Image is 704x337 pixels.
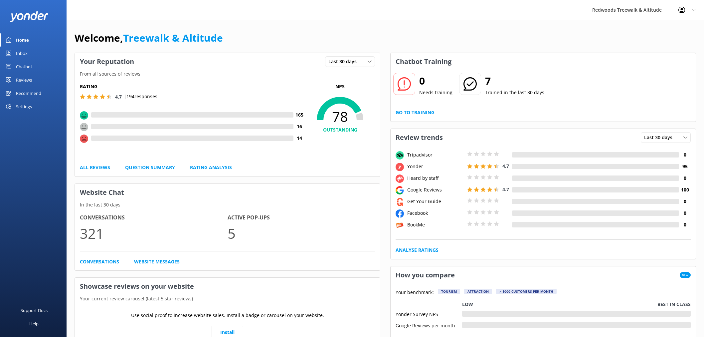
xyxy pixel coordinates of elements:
[123,31,223,45] a: Treewalk & Altitude
[228,213,375,222] h4: Active Pop-ups
[406,198,465,205] div: Get Your Guide
[679,198,691,205] h4: 0
[29,317,39,330] div: Help
[464,289,492,294] div: Attraction
[75,184,380,201] h3: Website Chat
[391,53,456,70] h3: Chatbot Training
[190,164,232,171] a: Rating Analysis
[396,311,462,317] div: Yonder Survey NPS
[16,87,41,100] div: Recommend
[16,60,32,73] div: Chatbot
[406,174,465,182] div: Heard by staff
[293,123,305,130] h4: 16
[438,289,460,294] div: Tourism
[485,73,544,89] h2: 7
[391,129,448,146] h3: Review trends
[680,272,691,278] span: New
[21,304,48,317] div: Support Docs
[419,89,452,96] p: Needs training
[679,163,691,170] h4: 95
[396,322,462,328] div: Google Reviews per month
[502,186,509,192] span: 4.7
[75,201,380,208] p: In the last 30 days
[305,126,375,134] h4: OUTSTANDING
[75,295,380,302] p: Your current review carousel (latest 5 star reviews)
[419,73,452,89] h2: 0
[75,30,223,46] h1: Welcome,
[10,11,48,22] img: yonder-white-logo.png
[305,83,375,90] p: NPS
[16,33,29,47] div: Home
[293,135,305,142] h4: 14
[125,164,175,171] a: Question Summary
[228,222,375,244] p: 5
[16,100,32,113] div: Settings
[124,93,157,100] p: | 194 responses
[406,163,465,170] div: Yonder
[75,278,380,295] h3: Showcase reviews on your website
[131,312,324,319] p: Use social proof to increase website sales. Install a badge or carousel on your website.
[16,47,28,60] div: Inbox
[679,186,691,193] h4: 100
[80,258,119,265] a: Conversations
[396,289,434,297] p: Your benchmark:
[644,134,676,141] span: Last 30 days
[406,209,465,217] div: Facebook
[80,222,228,244] p: 321
[305,108,375,125] span: 78
[75,70,380,78] p: From all sources of reviews
[462,301,473,308] p: Low
[75,53,139,70] h3: Your Reputation
[80,213,228,222] h4: Conversations
[328,58,361,65] span: Last 30 days
[16,73,32,87] div: Reviews
[396,246,439,254] a: Analyse Ratings
[80,83,305,90] h5: Rating
[679,209,691,217] h4: 0
[657,301,691,308] p: Best in class
[406,186,465,193] div: Google Reviews
[502,163,509,169] span: 4.7
[293,111,305,119] h4: 165
[115,94,122,100] span: 4.7
[80,164,110,171] a: All Reviews
[679,174,691,182] h4: 0
[406,221,465,228] div: BookMe
[679,151,691,159] h4: 0
[391,266,460,284] h3: How you compare
[496,289,557,294] div: > 1000 customers per month
[679,221,691,228] h4: 0
[406,151,465,159] div: Tripadvisor
[485,89,544,96] p: Trained in the last 30 days
[134,258,180,265] a: Website Messages
[396,109,435,116] a: Go to Training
